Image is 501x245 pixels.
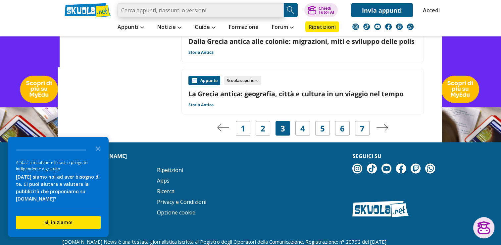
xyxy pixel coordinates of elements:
img: Skuola.net [352,201,409,217]
div: [DATE] siamo noi ad aver bisogno di te. Ci puoi aiutare a valutare la pubblicità che proponiamo s... [16,173,101,203]
button: Sì, iniziamo! [16,216,101,229]
img: tiktok [363,24,370,30]
div: Chiedi Tutor AI [318,6,334,14]
div: Aiutaci a mantenere il nostro progetto indipendente e gratuito [16,159,101,172]
img: Cerca appunti, riassunti o versioni [286,5,296,15]
img: WhatsApp [407,24,414,30]
nav: Navigazione pagine [181,121,424,136]
button: Close the survey [91,141,105,155]
img: WhatsApp [425,164,435,174]
img: Appunti contenuto [191,77,198,84]
button: ChiediTutor AI [304,3,338,17]
div: Appunto [188,76,220,85]
a: Apps [157,177,170,184]
img: facebook [396,164,406,174]
a: Ricerca [157,188,175,195]
img: youtube [381,164,391,174]
button: Search Button [284,3,298,17]
strong: Seguici su [352,152,381,160]
img: instagram [352,24,359,30]
img: twitch [411,164,421,174]
a: Forum [270,22,295,34]
a: Appunti [116,22,146,34]
a: Invia appunti [351,3,413,17]
div: Scuola superiore [224,76,261,85]
a: Notizie [156,22,183,34]
a: Formazione [227,22,260,34]
a: Privacy e Condizioni [157,198,206,205]
img: Pagina successiva [376,124,388,131]
a: Storia Antica [188,50,214,55]
div: Survey [8,137,109,237]
img: instagram [352,164,362,174]
a: Ripetizioni [157,166,183,174]
a: 1 [241,124,245,133]
a: 2 [261,124,265,133]
img: tiktok [367,164,377,174]
input: Cerca appunti, riassunti o versioni [118,3,284,17]
img: twitch [396,24,403,30]
span: 3 [280,124,285,133]
a: Storia Antica [188,102,214,108]
a: 6 [340,124,345,133]
a: Guide [193,22,217,34]
a: 4 [300,124,305,133]
img: youtube [374,24,381,30]
a: Ripetizioni [305,22,339,32]
a: 5 [320,124,325,133]
a: Pagina successiva [376,124,388,133]
a: Pagina precedente [217,124,229,133]
img: facebook [385,24,392,30]
a: Opzione cookie [157,209,195,216]
a: 7 [360,124,365,133]
a: Accedi [423,3,437,17]
img: Pagina precedente [217,124,229,131]
a: La Grecia antica: geografia, città e cultura in un viaggio nel tempo [188,89,417,98]
a: Dalla Grecia antica alle colonie: migrazioni, miti e sviluppo delle polis [188,37,417,46]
